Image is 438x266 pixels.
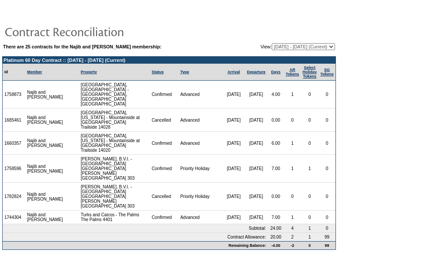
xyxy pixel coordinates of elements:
td: [DATE] [222,81,244,109]
td: [DATE] [222,109,244,132]
a: SGTokens [320,68,334,76]
td: 99 [318,241,335,249]
a: Days [271,70,281,74]
a: ARTokens [286,68,299,76]
td: 24.00 [268,224,284,233]
td: 0 [301,109,319,132]
td: [DATE] [222,211,244,224]
td: [DATE] [245,132,268,155]
td: Advanced [178,109,222,132]
td: -2 [284,241,301,249]
td: Najib and [PERSON_NAME] [25,109,65,132]
td: Najib and [PERSON_NAME] [25,211,65,224]
td: 6.00 [268,132,284,155]
td: Confirmed [150,132,179,155]
td: 0.00 [268,109,284,132]
td: 0 [318,183,335,211]
b: There are 25 contracts for the Najib and [PERSON_NAME] membership: [3,44,161,49]
td: -4.00 [268,241,284,249]
td: 0 [318,81,335,109]
td: Subtotal: [3,224,268,233]
td: Cancelled [150,183,179,211]
td: 0 [301,132,319,155]
td: [PERSON_NAME], B.V.I. - [GEOGRAPHIC_DATA] [GEOGRAPHIC_DATA][PERSON_NAME] [GEOGRAPHIC_DATA] 303 [79,183,150,211]
td: 4.00 [268,81,284,109]
a: Member [27,70,42,74]
td: [DATE] [245,81,268,109]
td: 0 [301,81,319,109]
td: Advanced [178,81,222,109]
a: Departure [247,70,266,74]
td: 0 [301,183,319,211]
td: Najib and [PERSON_NAME] [25,132,65,155]
td: 1 [284,81,301,109]
a: Property [81,70,97,74]
td: 0 [318,211,335,224]
td: [GEOGRAPHIC_DATA], [GEOGRAPHIC_DATA] - [GEOGRAPHIC_DATA], [GEOGRAPHIC_DATA] [GEOGRAPHIC_DATA] [79,81,150,109]
td: 2 [284,233,301,241]
td: 1 [301,224,319,233]
a: Select HolidayTokens [303,65,317,78]
td: Najib and [PERSON_NAME] [25,183,65,211]
a: Status [152,70,164,74]
td: 0 [284,109,301,132]
td: Contract Allowance: [3,233,268,241]
td: 1 [301,233,319,241]
td: Priority Holiday [178,183,222,211]
td: Advanced [178,132,222,155]
td: 99 [318,233,335,241]
a: Arrival [227,70,240,74]
td: Najib and [PERSON_NAME] [25,155,65,183]
td: [GEOGRAPHIC_DATA], [US_STATE] - Mountainside at [GEOGRAPHIC_DATA] Trailside 14028 [79,109,150,132]
td: Priority Holiday [178,155,222,183]
td: 0 [284,183,301,211]
td: [DATE] [222,132,244,155]
td: Confirmed [150,81,179,109]
td: 1 [284,132,301,155]
td: [GEOGRAPHIC_DATA], [US_STATE] - Mountainside at [GEOGRAPHIC_DATA] Trailside 14020 [79,132,150,155]
td: 0 [318,132,335,155]
td: 1685461 [3,109,25,132]
td: View: [229,43,335,50]
td: 1758596 [3,155,25,183]
td: Id [3,64,25,81]
td: [DATE] [222,183,244,211]
td: 0 [301,241,319,249]
td: 0 [318,109,335,132]
td: [DATE] [245,109,268,132]
td: 1 [284,211,301,224]
td: [DATE] [245,155,268,183]
td: Confirmed [150,211,179,224]
img: pgTtlContractReconciliation.gif [4,23,179,40]
td: 0 [301,211,319,224]
td: 1758873 [3,81,25,109]
td: Remaining Balance: [3,241,268,249]
td: 20.00 [268,233,284,241]
td: [DATE] [222,155,244,183]
td: [DATE] [245,211,268,224]
td: 0 [318,224,335,233]
td: Confirmed [150,155,179,183]
td: 4 [284,224,301,233]
td: 1782824 [3,183,25,211]
td: 7.00 [268,211,284,224]
a: Type [180,70,189,74]
td: Turks and Caicos - The Palms The Palms 4401 [79,211,150,224]
td: 1 [301,155,319,183]
td: 1744304 [3,211,25,224]
td: Advanced [178,211,222,224]
td: [DATE] [245,183,268,211]
td: 0.00 [268,183,284,211]
td: Platinum 60 Day Contract :: [DATE] - [DATE] (Current) [3,57,335,64]
td: 0 [318,155,335,183]
td: Najib and [PERSON_NAME] [25,81,65,109]
td: Cancelled [150,109,179,132]
td: 1 [284,155,301,183]
td: [PERSON_NAME], B.V.I. - [GEOGRAPHIC_DATA] [GEOGRAPHIC_DATA][PERSON_NAME] [GEOGRAPHIC_DATA] 303 [79,155,150,183]
td: 1660357 [3,132,25,155]
td: 7.00 [268,155,284,183]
